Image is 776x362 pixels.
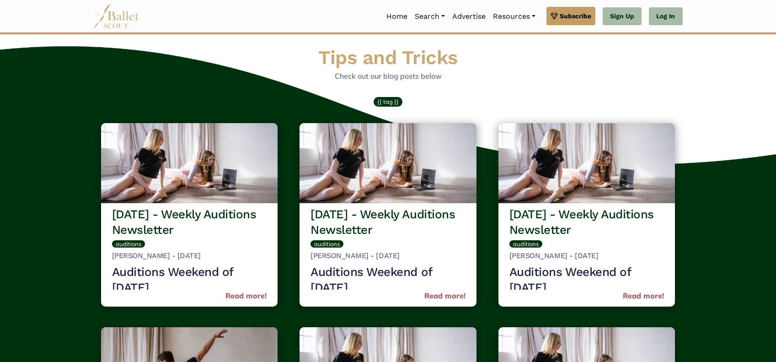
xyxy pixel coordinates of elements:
a: Log In [649,7,682,26]
img: header_image.img [300,123,476,203]
a: Subscribe [546,7,595,25]
h3: [DATE] - Weekly Auditions Newsletter [509,207,664,238]
h3: [DATE] - Weekly Auditions Newsletter [310,207,466,238]
a: Sign Up [603,7,642,26]
h3: Auditions Weekend of [DATE] [509,265,664,296]
span: auditions [513,240,539,248]
img: header_image.img [101,123,278,203]
a: Home [383,7,411,26]
div: … [310,265,466,290]
a: Advertise [449,7,489,26]
a: Search [411,7,449,26]
span: auditions [314,240,340,248]
h5: [PERSON_NAME] - [DATE] [509,251,664,261]
h5: [PERSON_NAME] - [DATE] [310,251,466,261]
a: Read more! [623,290,664,302]
a: Read more! [424,290,466,302]
span: auditions [116,240,141,248]
a: Resources [489,7,539,26]
h3: Auditions Weekend of [DATE] [112,265,267,296]
h3: [DATE] - Weekly Auditions Newsletter [112,207,267,238]
span: Subscribe [560,11,591,21]
img: header_image.img [498,123,675,203]
a: Read more! [225,290,267,302]
span: {{ tag }} [377,98,399,105]
h3: Auditions Weekend of [DATE] [310,265,466,296]
p: Check out our blog posts below [97,70,679,82]
h5: [PERSON_NAME] - [DATE] [112,251,267,261]
img: gem.svg [551,11,558,21]
h1: Tips and Tricks [97,45,679,70]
